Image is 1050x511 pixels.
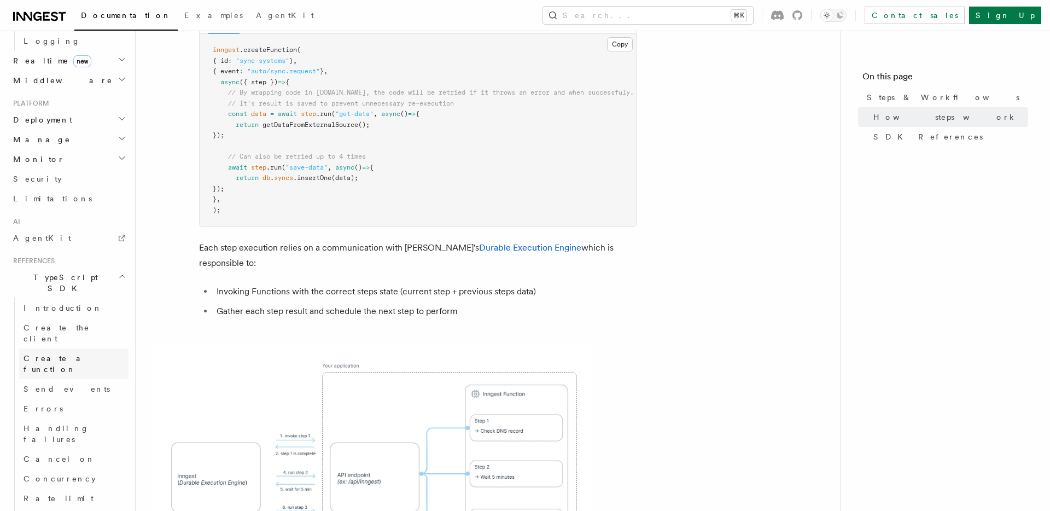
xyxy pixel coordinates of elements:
span: Introduction [24,304,102,312]
span: // By wrapping code in [DOMAIN_NAME], the code will be retried if it throws an error and when suc... [228,89,634,96]
span: Cancel on [24,455,95,463]
span: . [270,174,274,182]
span: { [370,164,374,171]
button: TypeScript SDK [9,268,129,298]
span: , [293,57,297,65]
span: (data); [331,174,358,182]
span: getDataFromExternalSource [262,121,358,129]
a: SDK References [869,127,1028,147]
span: } [213,195,217,203]
span: } [320,67,324,75]
span: : [240,67,243,75]
span: Deployment [9,114,72,125]
a: Examples [178,3,249,30]
span: ( [331,110,335,118]
span: "sync-systems" [236,57,289,65]
a: Cancel on [19,449,129,469]
a: Introduction [19,298,129,318]
span: AgentKit [256,11,314,20]
span: return [236,174,259,182]
span: => [278,78,285,86]
span: () [354,164,362,171]
button: Copy [607,37,633,51]
a: AgentKit [9,228,129,248]
span: async [220,78,240,86]
span: async [381,110,400,118]
span: References [9,257,55,265]
span: new [73,55,91,67]
span: { id [213,57,228,65]
a: Concurrency [19,469,129,489]
span: => [362,164,370,171]
a: Durable Execution Engine [479,242,581,253]
span: Monitor [9,154,65,165]
span: step [251,164,266,171]
a: Send events [19,379,129,399]
span: => [408,110,416,118]
span: .createFunction [240,46,297,54]
span: async [335,164,354,171]
span: step [301,110,316,118]
h4: On this page [862,70,1028,88]
button: Monitor [9,149,129,169]
button: Middleware [9,71,129,90]
span: db [262,174,270,182]
span: inngest [213,46,240,54]
span: , [324,67,328,75]
span: Manage [9,134,71,145]
span: Create a function [24,354,89,374]
span: Realtime [9,55,91,66]
span: Limitations [13,194,92,203]
a: Rate limit [19,489,129,508]
a: Steps & Workflows [862,88,1028,107]
span: "save-data" [285,164,328,171]
span: = [270,110,274,118]
span: TypeScript SDK [9,272,118,294]
span: , [217,195,220,203]
button: Search...⌘K [543,7,753,24]
span: syncs [274,174,293,182]
span: { [416,110,419,118]
span: { [285,78,289,86]
span: AI [9,217,20,226]
span: data [251,110,266,118]
span: Documentation [81,11,171,20]
a: How steps work [869,107,1028,127]
span: SDK References [873,131,983,142]
span: Security [13,175,62,183]
span: ); [213,206,220,214]
span: const [228,110,247,118]
a: Contact sales [865,7,965,24]
span: Handling failures [24,424,89,444]
span: Platform [9,99,49,108]
button: Deployment [9,110,129,130]
button: Realtimenew [9,51,129,71]
a: Handling failures [19,419,129,449]
span: Concurrency [24,474,96,483]
span: , [328,164,331,171]
span: // It's result is saved to prevent unnecessary re-execution [228,100,454,107]
span: () [400,110,408,118]
span: { event [213,67,240,75]
li: Invoking Functions with the correct steps state (current step + previous steps data) [213,284,637,299]
p: Each step execution relies on a communication with [PERSON_NAME]'s which is responsible to: [199,240,637,271]
a: Sign Up [969,7,1041,24]
span: ( [282,164,285,171]
span: .insertOne [293,174,331,182]
button: Manage [9,130,129,149]
span: How steps work [873,112,1017,123]
li: Gather each step result and schedule the next step to perform [213,304,637,319]
span: ({ step }) [240,78,278,86]
span: Rate limit [24,494,94,503]
span: }); [213,185,224,193]
span: Middleware [9,75,113,86]
span: } [289,57,293,65]
a: Documentation [74,3,178,31]
span: "get-data" [335,110,374,118]
a: Security [9,169,129,189]
a: Errors [19,399,129,419]
span: "auto/sync.request" [247,67,320,75]
span: (); [358,121,370,129]
span: AgentKit [13,234,71,242]
a: Create a function [19,349,129,379]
